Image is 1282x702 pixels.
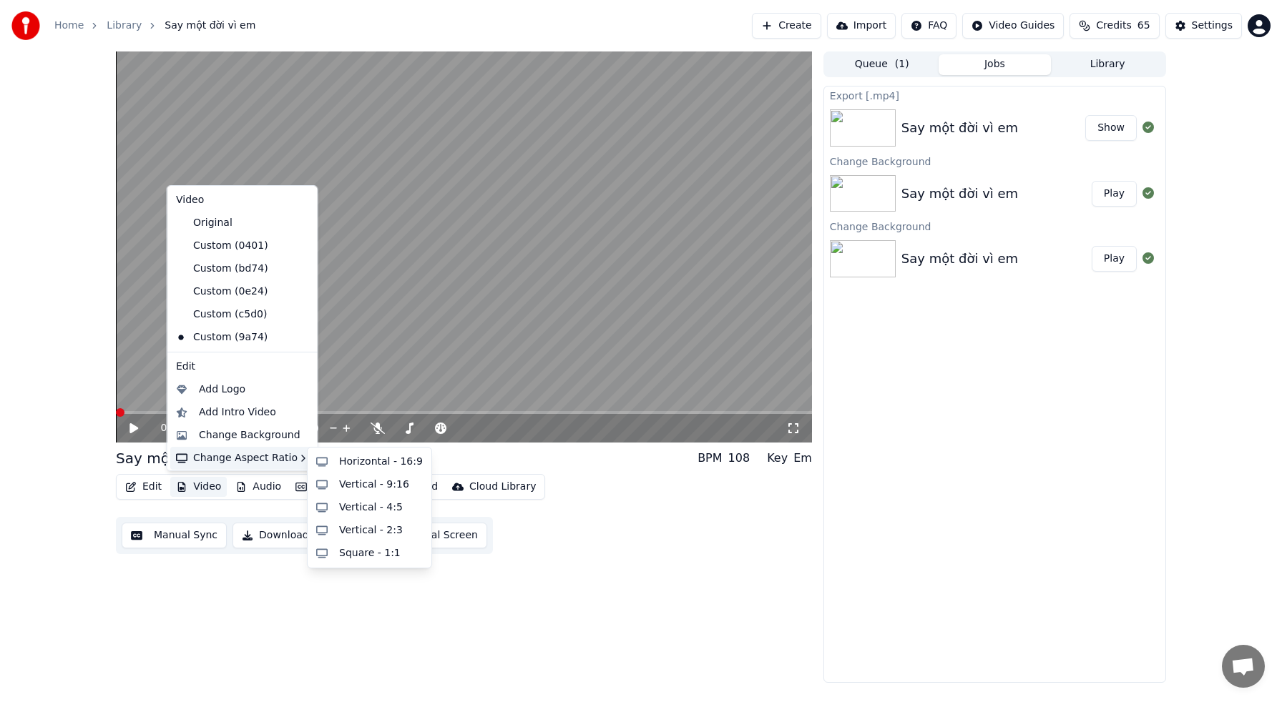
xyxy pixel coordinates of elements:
[11,11,40,40] img: youka
[54,19,255,33] nav: breadcrumb
[170,212,293,234] div: Original
[1051,54,1164,75] button: Library
[119,477,167,497] button: Edit
[901,184,1018,204] div: Say một đời vì em
[962,13,1064,39] button: Video Guides
[170,303,293,326] div: Custom (c5d0)
[170,189,315,212] div: Video
[170,234,293,257] div: Custom (0401)
[767,450,788,467] div: Key
[339,500,403,515] div: Vertical - 4:5
[170,257,293,280] div: Custom (bd74)
[1137,19,1150,33] span: 65
[826,54,939,75] button: Queue
[161,421,195,435] div: /
[339,546,401,560] div: Square - 1:1
[170,447,315,470] div: Change Aspect Ratio
[170,326,293,349] div: Custom (9a74)
[901,118,1018,138] div: Say một đời vì em
[170,355,315,378] div: Edit
[1092,246,1137,272] button: Play
[230,477,287,497] button: Audio
[233,523,349,548] button: Download Video
[469,480,536,494] div: Cloud Library
[1222,645,1265,688] div: Open chat
[199,428,300,443] div: Change Background
[793,450,812,467] div: Em
[1070,13,1159,39] button: Credits65
[752,13,821,39] button: Create
[1192,19,1233,33] div: Settings
[170,477,227,497] button: Video
[339,455,423,469] div: Horizontal - 16:9
[827,13,896,39] button: Import
[728,450,750,467] div: 108
[165,19,255,33] span: Say một đời vì em
[339,478,409,492] div: Vertical - 9:16
[939,54,1052,75] button: Jobs
[901,249,1018,269] div: Say một đời vì em
[199,382,245,397] div: Add Logo
[1165,13,1242,39] button: Settings
[199,405,276,420] div: Add Intro Video
[1096,19,1131,33] span: Credits
[161,421,183,435] span: 0:00
[824,152,1165,169] div: Change Background
[116,448,245,468] div: Say một đời vì em
[107,19,142,33] a: Library
[170,280,293,303] div: Custom (0e24)
[339,523,403,538] div: Vertical - 2:3
[122,523,227,548] button: Manual Sync
[901,13,956,39] button: FAQ
[1092,181,1137,207] button: Play
[698,450,722,467] div: BPM
[895,57,909,71] span: ( 1 )
[54,19,84,33] a: Home
[290,477,362,497] button: Subtitles
[824,86,1165,104] div: Export [.mp4]
[1085,115,1137,141] button: Show
[824,217,1165,234] div: Change Background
